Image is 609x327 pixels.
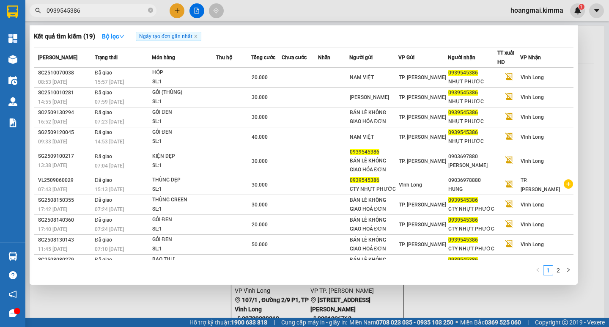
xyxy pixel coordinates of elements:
[521,177,560,192] span: TP. [PERSON_NAME]
[7,8,20,17] span: Gửi:
[350,93,398,102] div: [PERSON_NAME]
[38,99,67,105] span: 14:55 [DATE]
[152,117,216,126] div: SL: 1
[38,246,67,252] span: 11:45 [DATE]
[9,309,17,317] span: message
[152,225,216,234] div: SL: 1
[95,257,112,263] span: Đã giao
[8,118,17,127] img: solution-icon
[38,69,92,77] div: SG2510070038
[521,94,544,100] span: Vĩnh Long
[448,185,497,194] div: HUNG
[448,137,497,146] div: NHỰT PHƯỚC
[152,137,216,146] div: SL: 1
[38,152,92,161] div: SG2509100217
[563,265,573,275] button: right
[152,55,175,60] span: Món hàng
[47,6,146,15] input: Tìm tên, số ĐT hoặc mã đơn
[448,55,475,60] span: Người nhận
[520,55,541,60] span: VP Nhận
[95,246,124,252] span: 07:10 [DATE]
[152,88,216,97] div: GÓI (THÙNG)
[350,185,398,194] div: CTY NHỰT PHƯỚC
[8,76,17,85] img: warehouse-icon
[350,73,398,82] div: NAM VIỆT
[497,50,514,65] span: TT xuất HĐ
[448,197,478,203] span: 0939545386
[95,139,124,145] span: 14:53 [DATE]
[95,119,124,125] span: 07:23 [DATE]
[55,7,123,27] div: TP. [PERSON_NAME]
[216,55,232,60] span: Thu hộ
[318,55,330,60] span: Nhãn
[521,74,544,80] span: Vĩnh Long
[38,88,92,97] div: SG2510010281
[448,90,478,96] span: 0939545386
[350,216,398,234] div: BÁN LẺ KHÔNG GIAO HOÁ ĐƠN
[194,34,198,38] span: close
[95,99,124,105] span: 07:59 [DATE]
[152,215,216,225] div: GÓI ĐEN
[448,237,478,243] span: 0939545386
[95,217,112,223] span: Đã giao
[38,216,92,225] div: SG2508140360
[55,27,123,38] div: NHỰT TRƯỜNG
[95,163,124,169] span: 07:04 [DATE]
[535,267,540,272] span: left
[448,97,497,106] div: NHỰT PHƯỚC
[152,108,216,117] div: GÓI ĐEN
[95,129,112,135] span: Đã giao
[152,161,216,170] div: SL: 1
[152,97,216,107] div: SL: 1
[38,139,67,145] span: 09:33 [DATE]
[543,265,553,275] li: 1
[95,90,112,96] span: Đã giao
[350,149,379,155] span: 0939545386
[448,77,497,86] div: NHỰT PHƯỚC
[252,134,268,140] span: 40.000
[38,206,67,212] span: 17:42 [DATE]
[152,176,216,185] div: THÙNG DẸP
[38,79,67,85] span: 08:53 [DATE]
[563,265,573,275] li: Next Page
[8,34,17,43] img: dashboard-icon
[148,8,153,13] span: close-circle
[399,182,422,188] span: Vĩnh Long
[252,158,268,164] span: 30.000
[566,267,571,272] span: right
[38,128,92,137] div: SG2509120045
[350,256,398,273] div: BÁN LẺ KHÔNG GIAO HÓA ĐƠN
[35,8,41,14] span: search
[38,119,67,125] span: 16:52 [DATE]
[152,195,216,205] div: THÙNG GREEN
[55,8,75,17] span: Nhận:
[399,74,446,80] span: TP. [PERSON_NAME]
[399,202,446,208] span: TP. [PERSON_NAME]
[34,32,95,41] h3: Kết quả tìm kiếm ( 19 )
[448,161,497,170] div: [PERSON_NAME]
[95,187,124,192] span: 15:13 [DATE]
[521,242,544,247] span: Vĩnh Long
[152,152,216,161] div: KIỆN DẸP
[95,30,132,43] button: Bộ lọcdown
[95,197,112,203] span: Đã giao
[7,5,18,18] img: logo-vxr
[152,128,216,137] div: GÓI ĐEN
[95,154,112,159] span: Đã giao
[119,33,125,39] span: down
[252,222,268,228] span: 20.000
[148,7,153,15] span: close-circle
[252,74,268,80] span: 20.000
[448,225,497,234] div: CTY NHỰT PHƯỚC
[564,179,573,189] span: plus-circle
[521,114,544,120] span: Vĩnh Long
[350,177,379,183] span: 0939545386
[95,206,124,212] span: 07:24 [DATE]
[95,237,112,243] span: Đã giao
[95,79,124,85] span: 15:57 [DATE]
[95,70,112,76] span: Đã giao
[448,129,478,135] span: 0939545386
[95,226,124,232] span: 07:24 [DATE]
[102,33,125,40] strong: Bộ lọc
[152,185,216,194] div: SL: 1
